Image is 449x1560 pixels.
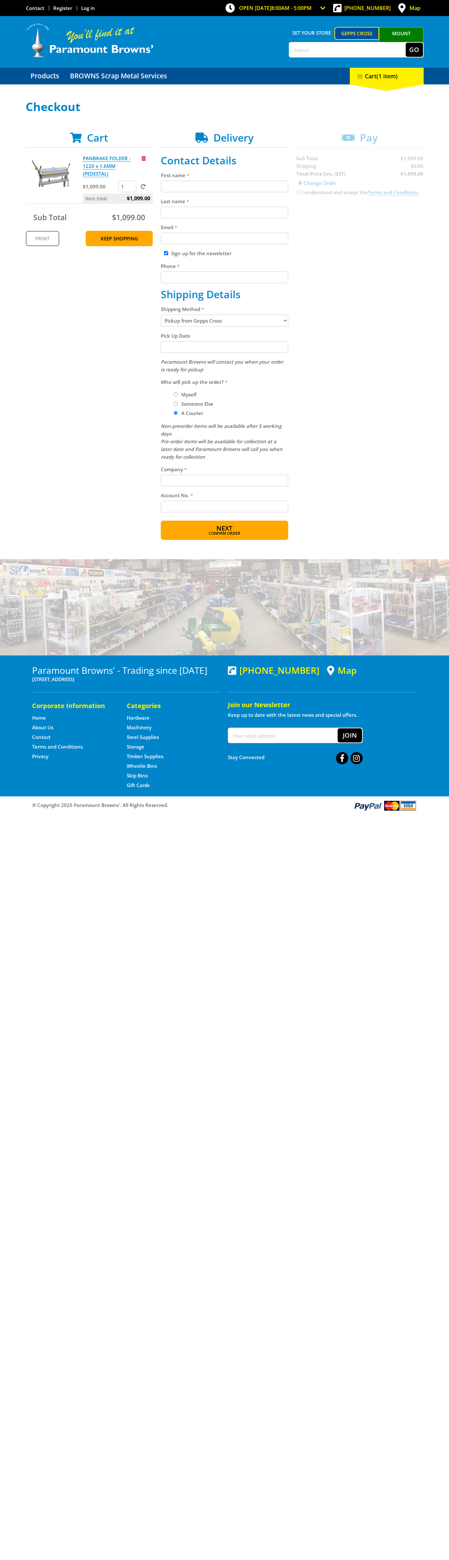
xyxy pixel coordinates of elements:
[179,408,205,419] label: A Courier
[379,27,424,51] a: Mount [PERSON_NAME]
[179,398,216,409] label: Someone Else
[53,5,72,11] a: Go to the registration page
[216,524,232,533] span: Next
[83,155,131,177] a: PANBRAKE FOLDER - 1220 x 1.6MM (PEDESTAL)
[338,728,362,742] button: Join
[26,231,59,246] a: Print
[32,715,46,721] a: Go to the Home page
[32,724,53,731] a: Go to the About Us page
[289,27,335,39] span: Set your store
[161,262,288,270] label: Phone
[174,392,178,396] input: Please select who will pick up the order.
[161,223,288,231] label: Email
[271,4,312,12] span: 8:00am - 5:00pm
[86,231,153,246] a: Keep Shopping
[32,701,114,710] h5: Corporate Information
[174,402,178,406] input: Please select who will pick up the order.
[228,700,417,709] h5: Join our Newsletter
[161,233,288,244] input: Please enter your email address.
[161,475,288,486] input: Please enter the courier company name.
[26,800,424,811] div: ® Copyright 2025 Paramount Browns'. All Rights Reserved.
[32,675,221,683] p: [STREET_ADDRESS]
[229,728,338,742] input: Your email address
[33,212,66,222] span: Sub Total
[81,5,95,11] a: Log in
[32,753,48,760] a: Go to the Privacy page
[161,288,288,300] h2: Shipping Details
[32,734,50,741] a: Go to the Contact page
[26,22,154,58] img: Paramount Browns'
[161,341,288,353] input: Please select a pick up date.
[127,715,150,721] a: Go to the Hardware page
[161,315,288,327] select: Please select a shipping method.
[161,378,288,386] label: Who will pick up the order?
[32,743,83,750] a: Go to the Terms and Conditions page
[175,532,274,535] span: Confirm order
[161,305,288,313] label: Shipping Method
[127,724,151,731] a: Go to the Machinery page
[161,207,288,218] input: Please enter your last name.
[213,131,254,144] span: Delivery
[376,72,398,80] span: (1 item)
[161,491,288,499] label: Account No.
[228,711,417,719] p: Keep up to date with the latest news and special offers.
[161,521,288,540] button: Next Confirm order
[239,4,312,12] span: OPEN [DATE]
[127,772,148,779] a: Go to the Skip Bins page
[334,27,379,40] a: Gepps Cross
[32,154,70,193] img: PANBRAKE FOLDER - 1220 x 1.6MM (PEDESTAL)
[327,665,357,676] a: View a map of Gepps Cross location
[127,763,157,769] a: Go to the Wheelie Bins page
[179,389,199,400] label: Myself
[87,131,108,144] span: Cart
[350,68,424,84] div: Cart
[228,665,319,675] div: [PHONE_NUMBER]
[171,250,231,256] label: Sign up for the newsletter
[26,5,44,11] a: Go to the Contact page
[174,411,178,415] input: Please select who will pick up the order.
[127,194,150,203] span: $1,099.00
[161,197,288,205] label: Last name
[228,750,363,765] div: Stay Connected
[142,155,146,161] a: Remove from cart
[161,272,288,283] input: Please enter your telephone number.
[65,68,172,84] a: Go to the BROWNS Scrap Metal Services page
[127,753,163,760] a: Go to the Timber Supplies page
[83,183,117,190] p: $1,099.00
[161,171,288,179] label: First name
[161,465,288,473] label: Company
[161,423,282,460] em: Non-preorder items will be available after 5 working days Pre-order items will be available for c...
[161,501,288,512] input: Please enter your account number.
[353,800,417,811] img: PayPal, Mastercard, Visa accepted
[32,665,221,675] h3: Paramount Browns' - Trading since [DATE]
[83,194,153,203] p: Item total:
[26,68,64,84] a: Go to the Products page
[127,743,144,750] a: Go to the Storage page
[127,701,209,710] h5: Categories
[161,181,288,192] input: Please enter your first name.
[127,782,150,789] a: Go to the Gift Cards page
[161,332,288,340] label: Pick Up Date
[26,100,424,113] h1: Checkout
[406,43,423,57] button: Go
[289,43,406,57] input: Search
[161,154,288,167] h2: Contact Details
[127,734,159,741] a: Go to the Steel Supplies page
[161,359,283,373] em: Paramount Browns will contact you when your order is ready for pickup
[112,212,145,222] span: $1,099.00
